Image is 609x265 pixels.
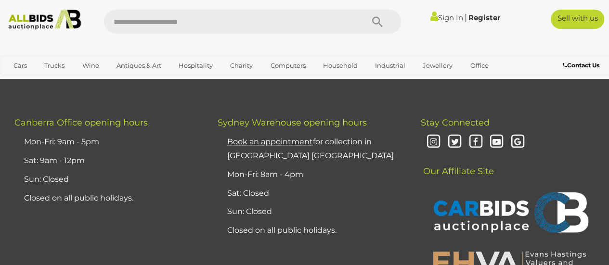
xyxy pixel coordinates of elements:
[430,13,463,22] a: Sign In
[446,134,463,151] i: Twitter
[264,58,311,74] a: Computers
[488,134,505,151] i: Youtube
[428,182,591,245] img: CARBIDS Auctionplace
[218,117,367,128] span: Sydney Warehouse opening hours
[225,221,397,240] li: Closed on all public holidays.
[563,62,599,69] b: Contact Us
[420,151,493,177] span: Our Affiliate Site
[416,58,459,74] a: Jewellery
[7,58,33,74] a: Cars
[76,58,105,74] a: Wine
[425,134,442,151] i: Instagram
[110,58,168,74] a: Antiques & Art
[468,13,500,22] a: Register
[7,74,39,89] a: Sports
[353,10,401,34] button: Search
[563,60,602,71] a: Contact Us
[22,133,194,151] li: Mon-Fri: 9am - 5pm
[420,117,489,128] span: Stay Connected
[22,189,194,208] li: Closed on all public holidays.
[227,137,394,160] a: Book an appointmentfor collection in [GEOGRAPHIC_DATA] [GEOGRAPHIC_DATA]
[467,134,484,151] i: Facebook
[38,58,71,74] a: Trucks
[22,151,194,170] li: Sat: 9am - 12pm
[464,58,494,74] a: Office
[224,58,259,74] a: Charity
[172,58,219,74] a: Hospitality
[551,10,604,29] a: Sell with us
[4,10,85,30] img: Allbids.com.au
[14,117,148,128] span: Canberra Office opening hours
[317,58,364,74] a: Household
[509,134,526,151] i: Google
[44,74,125,89] a: [GEOGRAPHIC_DATA]
[22,170,194,189] li: Sun: Closed
[465,12,467,23] span: |
[225,184,397,203] li: Sat: Closed
[227,137,313,146] u: Book an appointment
[369,58,412,74] a: Industrial
[225,165,397,184] li: Mon-Fri: 8am - 4pm
[225,202,397,221] li: Sun: Closed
